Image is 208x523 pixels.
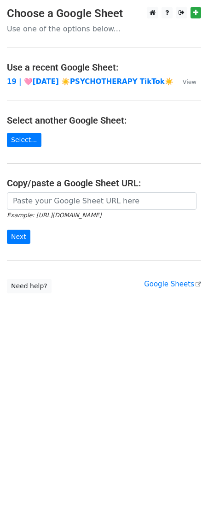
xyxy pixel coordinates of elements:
a: Select... [7,133,41,147]
input: Paste your Google Sheet URL here [7,192,196,210]
h4: Select another Google Sheet: [7,115,201,126]
h4: Use a recent Google Sheet: [7,62,201,73]
a: Google Sheets [144,280,201,288]
small: Example: [URL][DOMAIN_NAME] [7,212,101,219]
small: View [183,78,196,85]
h3: Choose a Google Sheet [7,7,201,20]
a: 19 | 🩷[DATE] ☀️PSYCHOTHERAPY TikTok☀️ [7,77,173,86]
p: Use one of the options below... [7,24,201,34]
input: Next [7,230,30,244]
a: View [173,77,196,86]
h4: Copy/paste a Google Sheet URL: [7,178,201,189]
a: Need help? [7,279,52,293]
